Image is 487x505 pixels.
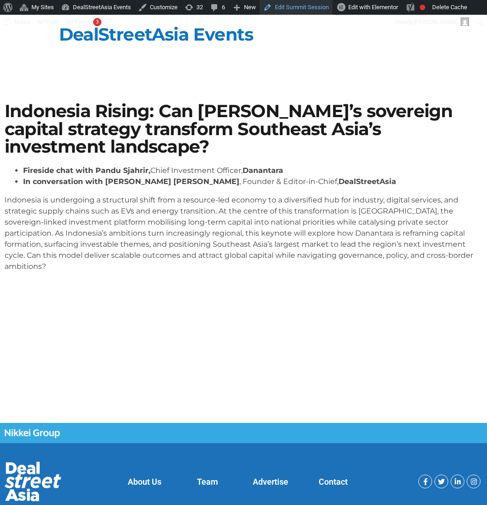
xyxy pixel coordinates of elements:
strong: In conversation with [PERSON_NAME] [PERSON_NAME] [23,177,239,186]
a: Team [197,477,218,487]
strong: Fireside chat with Pandu Sjahrir, [23,166,150,175]
a: Howdy,[PERSON_NAME] [392,15,473,30]
strong: Danantara [243,166,283,175]
a: WPCode [34,15,63,30]
a: About Us [128,477,161,487]
div: 3 [93,18,101,26]
a: DealStreetAsia Events [59,24,253,45]
a: WPForms3 [63,15,105,30]
strong: DealStreetAsia [339,177,396,186]
span: Edit with Elementor [348,4,398,11]
a: Contact [319,477,348,487]
img: Nikkei Group [5,429,60,438]
li: , Founder & Editor-in-Chief, [23,176,482,187]
li: Chief Investment Officer, [23,165,482,176]
p: Indonesia is undergoing a structural shift from a resource-led economy to a diversified hub for i... [5,195,482,272]
div: Focus keyphrase not set [420,5,425,10]
span: [PERSON_NAME] [414,18,458,25]
a: Advertise [253,477,288,487]
h1: Indonesia Rising: Can [PERSON_NAME]’s sovereign capital strategy transform Southeast Asia’s inves... [5,102,482,155]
